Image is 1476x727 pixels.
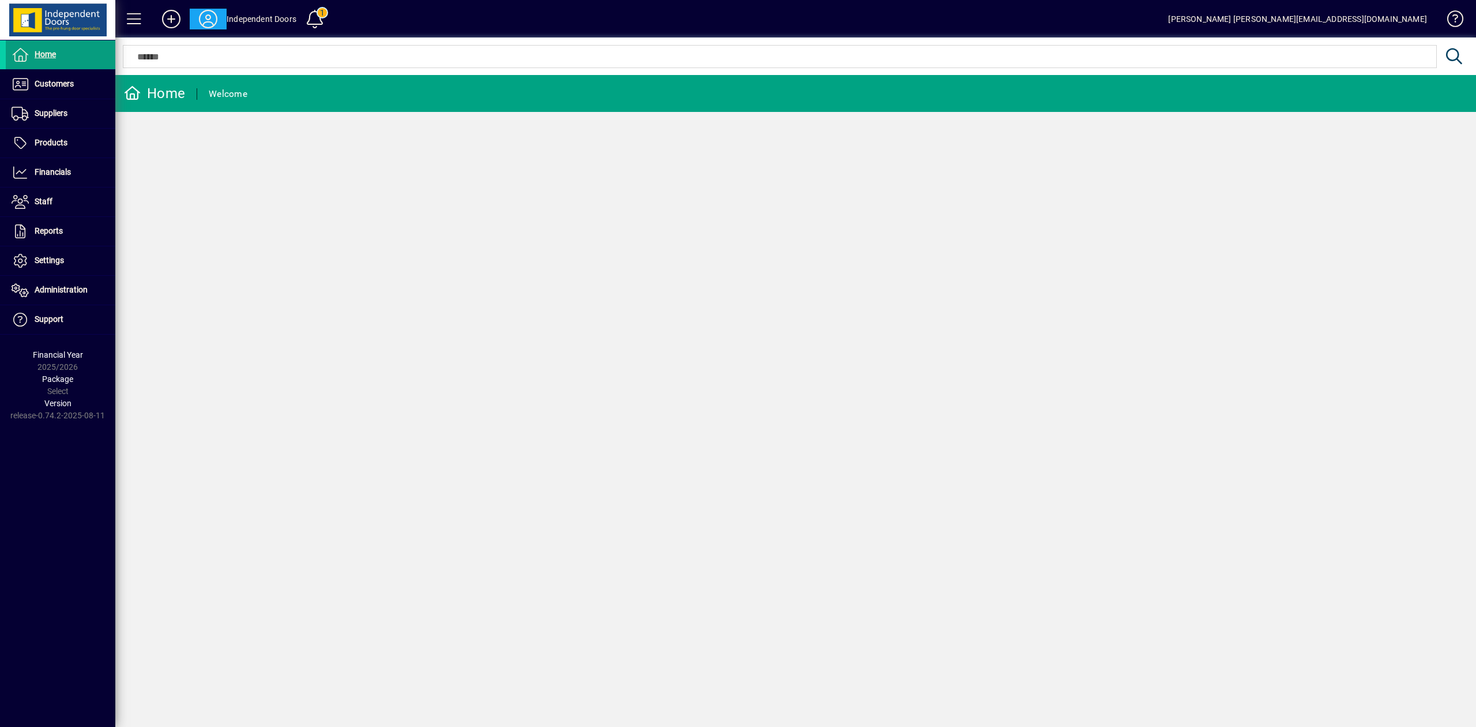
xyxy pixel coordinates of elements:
span: Support [35,314,63,324]
span: Products [35,138,67,147]
span: Suppliers [35,108,67,118]
span: Customers [35,79,74,88]
span: Home [35,50,56,59]
div: [PERSON_NAME] [PERSON_NAME][EMAIL_ADDRESS][DOMAIN_NAME] [1168,10,1427,28]
a: Reports [6,217,115,246]
span: Financial Year [33,350,83,359]
span: Version [44,399,71,408]
a: Financials [6,158,115,187]
a: Products [6,129,115,158]
span: Package [42,374,73,384]
a: Administration [6,276,115,305]
div: Independent Doors [227,10,296,28]
div: Home [124,84,185,103]
a: Customers [6,70,115,99]
span: Reports [35,226,63,235]
a: Staff [6,188,115,216]
button: Profile [190,9,227,29]
a: Knowledge Base [1439,2,1462,40]
a: Settings [6,246,115,275]
span: Staff [35,197,52,206]
span: Administration [35,285,88,294]
a: Support [6,305,115,334]
button: Add [153,9,190,29]
span: Settings [35,256,64,265]
a: Suppliers [6,99,115,128]
span: Financials [35,167,71,177]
